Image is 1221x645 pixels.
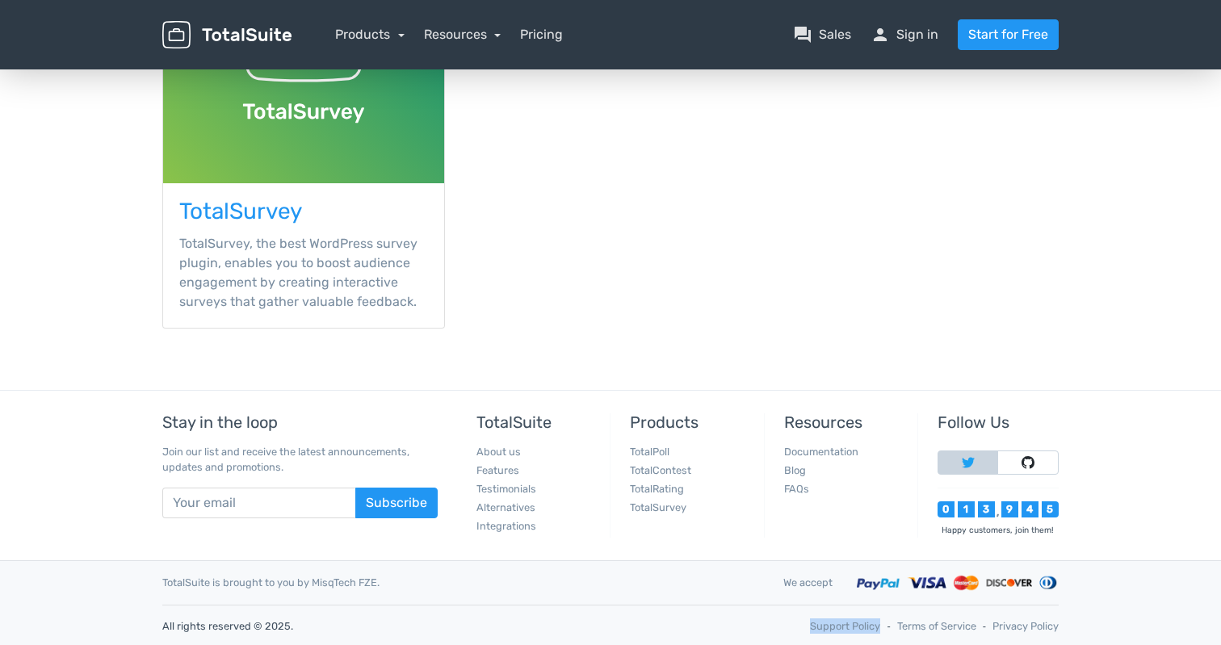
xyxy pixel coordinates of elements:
[630,483,684,495] a: TotalRating
[630,464,691,476] a: TotalContest
[938,413,1059,431] h5: Follow Us
[784,464,806,476] a: Blog
[938,501,955,518] div: 0
[1022,501,1038,518] div: 4
[179,199,428,224] h3: TotalSurvey WordPress Plugin
[476,446,521,458] a: About us
[784,446,858,458] a: Documentation
[983,618,986,634] span: ‐
[958,501,975,518] div: 1
[630,501,686,513] a: TotalSurvey
[162,618,598,634] p: All rights reserved © 2025.
[476,483,536,495] a: Testimonials
[871,25,938,44] a: personSign in
[938,524,1059,536] div: Happy customers, join them!
[162,488,356,518] input: Your email
[857,574,1059,593] img: Accepted payment methods
[793,25,812,44] span: question_answer
[784,413,905,431] h5: Resources
[771,575,845,590] div: We accept
[520,25,563,44] a: Pricing
[897,618,976,634] a: Terms of Service
[810,618,880,634] a: Support Policy
[150,575,771,590] div: TotalSuite is brought to you by MisqTech FZE.
[871,25,890,44] span: person
[992,618,1059,634] a: Privacy Policy
[162,444,438,475] p: Join our list and receive the latest announcements, updates and promotions.
[793,25,851,44] a: question_answerSales
[476,501,535,513] a: Alternatives
[1022,456,1034,469] img: Follow TotalSuite on Github
[162,413,438,431] h5: Stay in the loop
[958,19,1059,50] a: Start for Free
[630,446,669,458] a: TotalPoll
[995,508,1001,518] div: ,
[630,413,751,431] h5: Products
[1001,501,1018,518] div: 9
[978,501,995,518] div: 3
[424,27,501,42] a: Resources
[476,520,536,532] a: Integrations
[355,488,438,518] button: Subscribe
[962,456,975,469] img: Follow TotalSuite on Twitter
[162,21,292,49] img: TotalSuite for WordPress
[335,27,405,42] a: Products
[179,236,417,309] span: TotalSurvey, the best WordPress survey plugin, enables you to boost audience engagement by creati...
[476,464,519,476] a: Features
[476,413,598,431] h5: TotalSuite
[1042,501,1059,518] div: 5
[887,618,890,634] span: ‐
[784,483,809,495] a: FAQs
